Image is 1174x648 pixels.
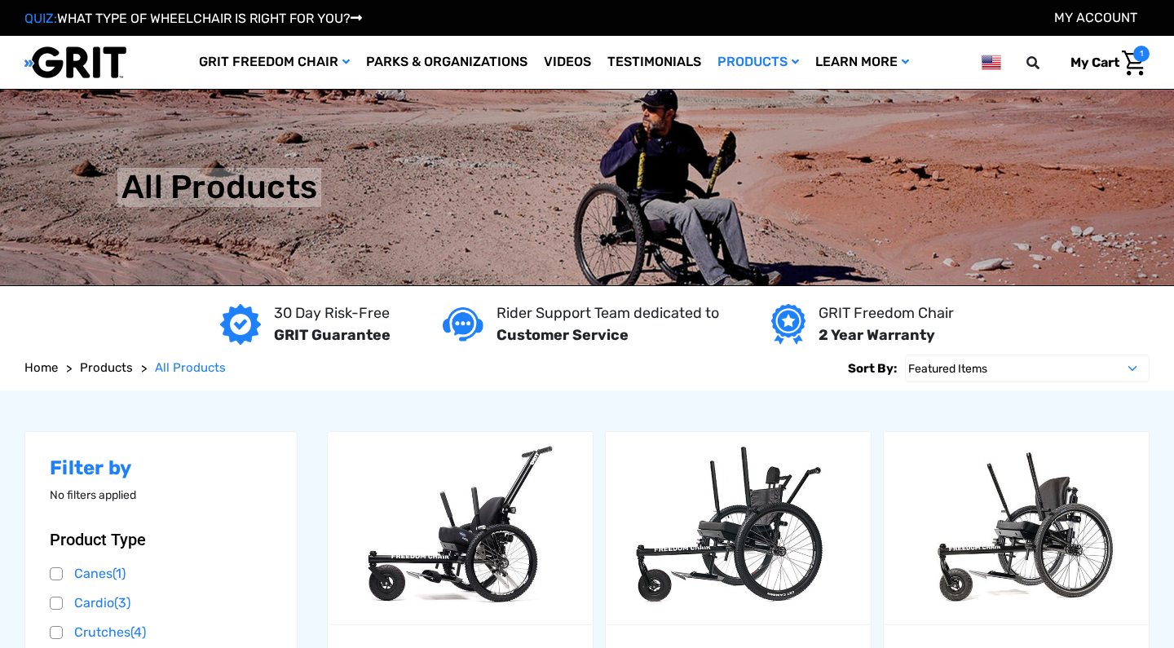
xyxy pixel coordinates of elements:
[50,456,272,480] h2: Filter by
[191,36,358,89] a: GRIT Freedom Chair
[807,36,917,89] a: Learn More
[606,432,871,624] a: GRIT Freedom Chair: Spartan,$3,995.00
[274,302,391,324] p: 30 Day Risk-Free
[24,11,362,26] a: QUIZ:WHAT TYPE OF WHEELCHAIR IS RIGHT FOR YOU?
[536,36,599,89] a: Videos
[1058,46,1150,80] a: Cart with 1 items
[1054,10,1137,25] a: Account
[121,168,317,207] h1: All Products
[819,326,935,344] strong: 2 Year Warranty
[155,360,226,375] span: All Products
[328,432,593,624] a: GRIT Junior,$4,995.00
[155,359,226,377] a: All Products
[80,359,133,377] a: Products
[497,302,719,324] p: Rider Support Team dedicated to
[884,439,1149,616] img: GRIT Freedom Chair Pro: the Pro model shown including contoured Invacare Matrx seatback, Spinergy...
[709,36,807,89] a: Products
[113,566,126,581] span: (1)
[80,360,133,375] span: Products
[274,326,391,344] strong: GRIT Guarantee
[328,439,593,616] img: GRIT Junior: GRIT Freedom Chair all terrain wheelchair engineered specifically for kids
[50,591,272,615] a: Cardio(3)
[848,355,897,382] label: Sort By:
[130,624,146,640] span: (4)
[50,620,272,645] a: Crutches(4)
[24,360,58,375] span: Home
[982,52,1001,73] img: us.png
[497,326,629,344] strong: Customer Service
[24,11,57,26] span: QUIZ:
[358,36,536,89] a: Parks & Organizations
[771,304,805,345] img: Year warranty
[819,302,954,324] p: GRIT Freedom Chair
[50,530,272,549] button: Product Type
[50,562,272,586] a: Canes(1)
[1070,55,1119,70] span: My Cart
[599,36,709,89] a: Testimonials
[50,530,146,549] span: Product Type
[606,439,871,616] img: GRIT Freedom Chair: Spartan
[24,46,126,79] img: GRIT All-Terrain Wheelchair and Mobility Equipment
[24,359,58,377] a: Home
[1034,46,1058,80] input: Search
[50,487,272,504] p: No filters applied
[220,304,261,345] img: GRIT Guarantee
[1122,51,1145,76] img: Cart
[884,432,1149,624] a: GRIT Freedom Chair: Pro,$5,495.00
[1133,46,1150,62] span: 1
[443,307,483,341] img: Customer service
[114,595,130,611] span: (3)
